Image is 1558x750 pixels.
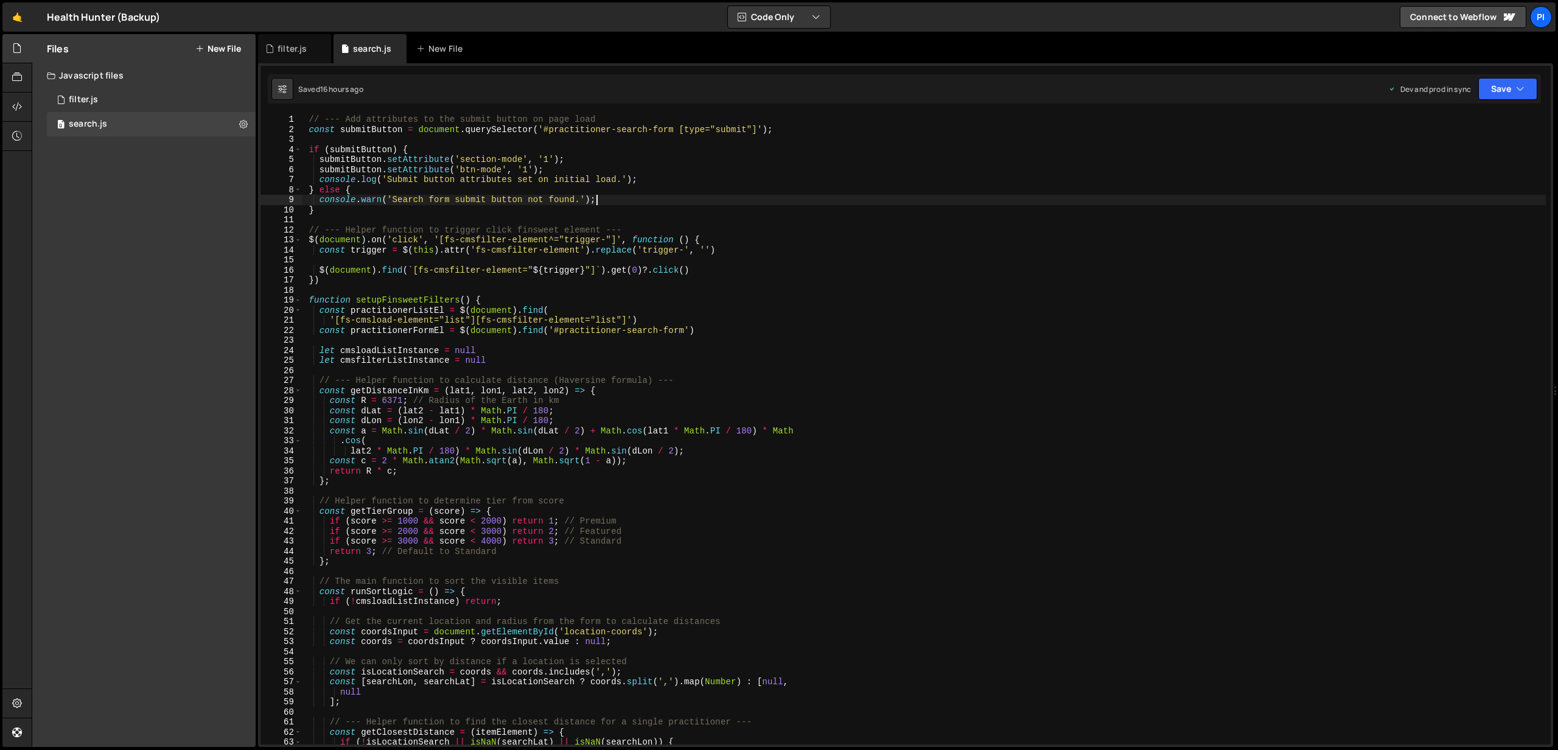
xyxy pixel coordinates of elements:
div: 21 [260,315,302,326]
div: 44 [260,547,302,557]
a: Connect to Webflow [1400,6,1526,28]
div: 1 [260,114,302,125]
div: 47 [260,577,302,587]
div: 54 [260,647,302,657]
div: Health Hunter (Backup) [47,10,161,24]
a: 🤙 [2,2,32,32]
div: 28 [260,386,302,396]
div: 11 [260,215,302,225]
div: 56 [260,667,302,678]
div: 62 [260,727,302,738]
div: 27 [260,376,302,386]
div: 49 [260,597,302,607]
div: 13 [260,235,302,245]
button: New File [195,44,241,54]
div: 33 [260,436,302,446]
span: 0 [57,121,65,130]
div: 6 [260,165,302,175]
button: Code Only [728,6,830,28]
div: 61 [260,717,302,727]
div: filter.js [69,94,98,105]
div: 3 [260,135,302,145]
div: 58 [260,687,302,698]
div: 39 [260,496,302,506]
div: 25 [260,356,302,366]
div: 16 [260,265,302,276]
div: 31 [260,416,302,426]
div: 59 [260,697,302,707]
div: 15 [260,255,302,265]
div: 53 [260,637,302,647]
div: 35 [260,456,302,466]
div: 2 [260,125,302,135]
div: 38 [260,486,302,497]
div: 45 [260,556,302,567]
div: 14 [260,245,302,256]
div: 17148/47348.js [47,88,256,112]
div: 19 [260,295,302,306]
div: 23 [260,335,302,346]
div: 34 [260,446,302,457]
div: 63 [260,737,302,748]
div: 9 [260,195,302,205]
div: 51 [260,617,302,627]
div: 10 [260,205,302,216]
div: Saved [298,84,363,94]
div: 41 [260,516,302,527]
div: 16 hours ago [320,84,363,94]
div: 50 [260,607,302,617]
div: 20 [260,306,302,316]
div: 40 [260,506,302,517]
div: New File [416,43,467,55]
div: 43 [260,536,302,547]
div: 7 [260,175,302,185]
div: 60 [260,707,302,718]
div: 52 [260,627,302,637]
div: 32 [260,426,302,436]
div: 8 [260,185,302,195]
div: 42 [260,527,302,537]
div: search.js [69,119,107,130]
div: search.js [353,43,391,55]
div: 26 [260,366,302,376]
div: 55 [260,657,302,667]
div: 30 [260,406,302,416]
div: 29 [260,396,302,406]
div: 36 [260,466,302,477]
div: Javascript files [32,63,256,88]
div: 57 [260,677,302,687]
button: Save [1478,78,1537,100]
h2: Files [47,42,69,55]
div: 48 [260,587,302,597]
div: 18 [260,286,302,296]
div: filter.js [278,43,307,55]
div: 37 [260,476,302,486]
div: 5 [260,155,302,165]
div: 17148/47349.js [47,112,256,136]
div: Dev and prod in sync [1388,84,1471,94]
div: 17 [260,275,302,286]
a: Pi [1530,6,1552,28]
div: 24 [260,346,302,356]
div: 46 [260,567,302,577]
div: 22 [260,326,302,336]
div: 12 [260,225,302,236]
div: 4 [260,145,302,155]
